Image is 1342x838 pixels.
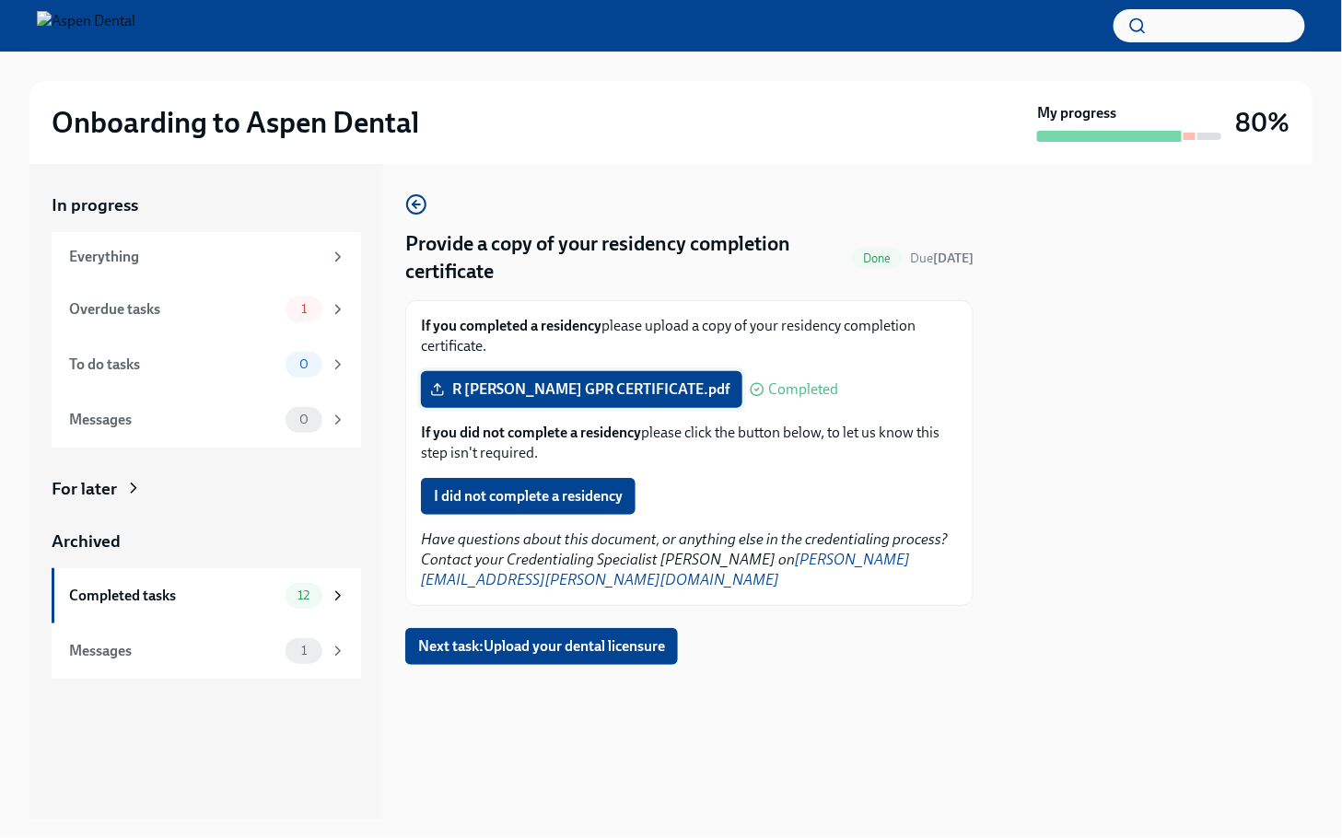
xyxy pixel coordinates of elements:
h4: Provide a copy of your residency completion certificate [405,230,845,285]
a: Messages0 [52,392,361,448]
span: Done [852,251,903,265]
p: please upload a copy of your residency completion certificate. [421,316,958,356]
strong: If you completed a residency [421,317,601,334]
span: August 5th, 2025 07:00 [910,250,974,267]
div: Overdue tasks [69,299,278,320]
a: For later [52,477,361,501]
em: Have questions about this document, or anything else in the credentialing process? Contact your C... [421,530,948,588]
span: 12 [286,588,321,602]
span: I did not complete a residency [434,487,623,506]
strong: If you did not complete a residency [421,424,641,441]
a: Overdue tasks1 [52,282,361,337]
span: 0 [288,413,320,426]
div: Messages [69,641,278,661]
strong: [DATE] [933,250,974,266]
div: Everything [69,247,322,267]
h3: 80% [1236,106,1290,139]
div: To do tasks [69,355,278,375]
span: 1 [290,644,318,658]
button: I did not complete a residency [421,478,636,515]
a: Everything [52,232,361,282]
div: Messages [69,410,278,430]
button: Next task:Upload your dental licensure [405,628,678,665]
a: Archived [52,530,361,553]
a: Completed tasks12 [52,568,361,623]
a: Messages1 [52,623,361,679]
div: Completed tasks [69,586,278,606]
label: R [PERSON_NAME] GPR CERTIFICATE.pdf [421,371,742,408]
a: In progress [52,193,361,217]
span: 0 [288,357,320,371]
span: Completed [768,382,838,397]
div: For later [52,477,117,501]
p: please click the button below, to let us know this step isn't required. [421,423,958,463]
h2: Onboarding to Aspen Dental [52,104,419,141]
span: Due [910,250,974,266]
span: Next task : Upload your dental licensure [418,637,665,656]
strong: My progress [1037,103,1116,123]
span: R [PERSON_NAME] GPR CERTIFICATE.pdf [434,380,729,399]
a: To do tasks0 [52,337,361,392]
img: Aspen Dental [37,11,135,41]
span: 1 [290,302,318,316]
